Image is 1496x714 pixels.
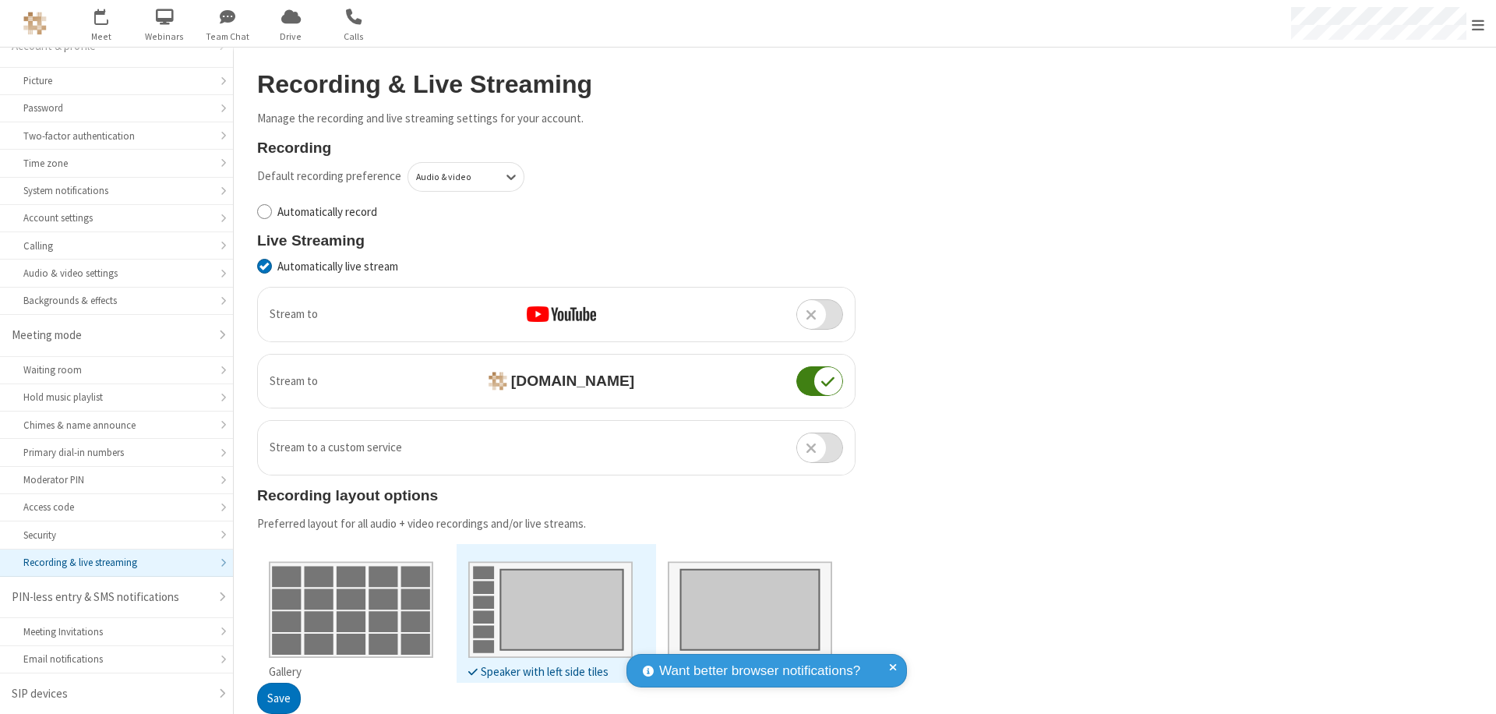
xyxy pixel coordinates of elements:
h2: Recording & Live Streaming [257,71,856,98]
li: Stream to a custom service [258,421,855,475]
div: System notifications [23,183,210,198]
div: Account settings [23,210,210,225]
div: Audio & video [416,170,490,184]
p: Manage the recording and live streaming settings for your account. [257,110,856,128]
h4: Live Streaming [257,232,856,249]
div: Audio & video settings [23,266,210,281]
div: Security [23,528,210,543]
div: Speaker with left side tiles [468,663,633,681]
iframe: Chat [1457,673,1484,703]
div: Recording & live streaming [23,555,210,570]
div: Chimes & name announce [23,418,210,433]
img: callbridge.rocks [489,372,507,391]
div: SIP devices [12,685,210,703]
li: Stream to [258,355,855,408]
div: PIN-less entry & SMS notifications [12,589,210,606]
label: Automatically live stream [277,258,856,276]
div: Hold music playlist [23,390,210,405]
span: Team Chat [199,30,257,44]
div: Picture [23,73,210,88]
span: Drive [262,30,320,44]
div: Meeting mode [12,327,210,345]
h4: Recording layout options [257,487,856,504]
span: Meet [72,30,131,44]
div: Email notifications [23,652,210,666]
h4: Recording [257,140,856,156]
img: Gallery [269,550,433,659]
div: Moderator PIN [23,472,210,487]
div: Access code [23,500,210,514]
img: QA Selenium DO NOT DELETE OR CHANGE [23,12,47,35]
img: Speaker only (no tiles) [668,550,832,659]
span: Default recording preference [257,168,401,186]
div: Calling [23,239,210,253]
div: Password [23,101,210,115]
div: Primary dial-in numbers [23,445,210,460]
img: Speaker with left side tiles [468,550,633,659]
div: Gallery [269,663,433,681]
div: Two-factor authentication [23,129,210,143]
div: Backgrounds & effects [23,293,210,308]
div: Time zone [23,156,210,171]
label: Automatically record [277,203,856,221]
div: Waiting room [23,362,210,377]
p: Preferred layout for all audio + video recordings and/or live streams. [257,515,856,533]
span: Want better browser notifications? [659,661,860,681]
div: Meeting Invitations [23,624,210,639]
li: Stream to [258,288,855,341]
h4: [DOMAIN_NAME] [477,372,634,391]
div: 1 [105,9,115,20]
span: Calls [325,30,383,44]
img: YOUTUBE [527,306,596,322]
span: Webinars [136,30,194,44]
